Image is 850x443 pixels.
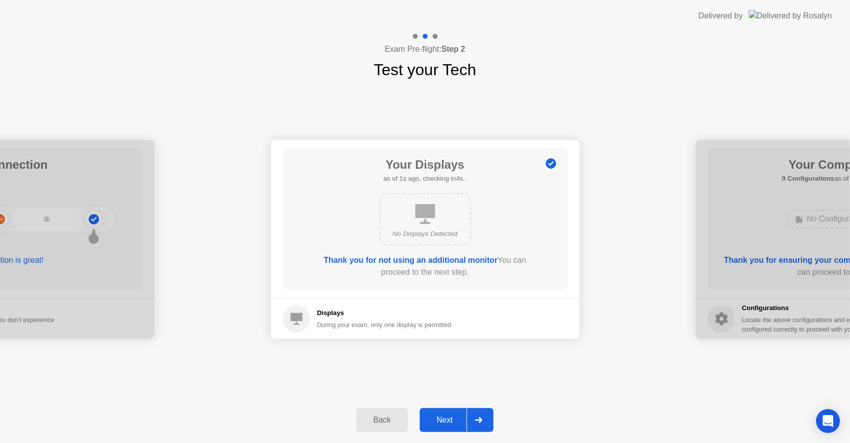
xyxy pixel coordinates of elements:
h1: Your Displays [383,156,467,174]
img: Delivered by Rosalyn [749,10,832,21]
b: Thank you for not using an additional monitor [324,256,497,264]
h5: Displays [317,308,452,318]
button: Back [357,408,408,432]
div: Next [423,416,467,425]
div: You can proceed to the next step. [311,254,539,278]
h4: Exam Pre-flight: [385,43,466,55]
div: Open Intercom Messenger [816,409,840,433]
div: Back [360,416,405,425]
h1: Test your Tech [374,58,477,82]
h5: as of 1s ago, checking in4s.. [383,174,467,184]
div: No Displays Detected [388,229,462,239]
b: Step 2 [441,45,465,53]
div: Delivered by [699,10,743,22]
button: Next [420,408,494,432]
div: During your exam, only one display is permitted [317,320,452,330]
